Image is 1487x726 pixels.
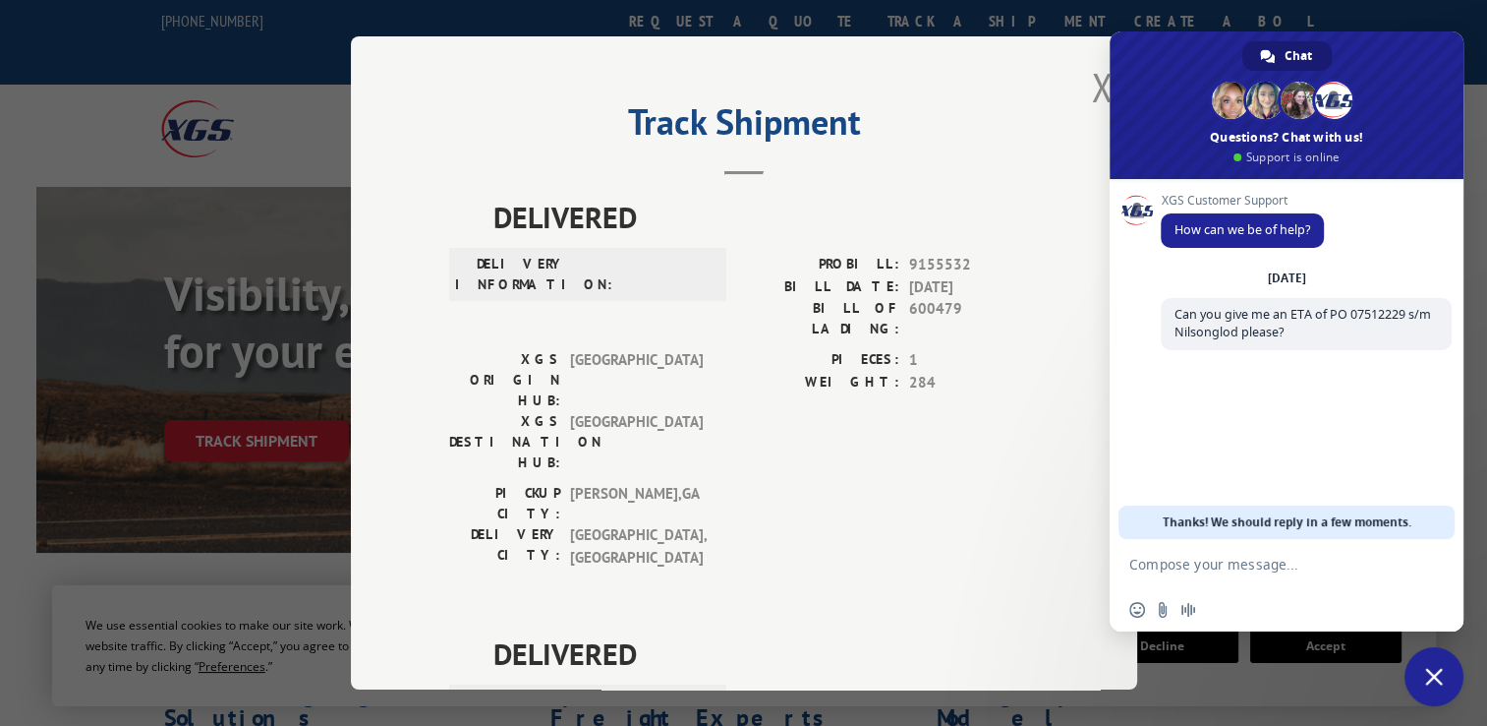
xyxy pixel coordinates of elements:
[1180,602,1196,618] span: Audio message
[455,254,566,295] label: DELIVERY INFORMATION:
[1285,41,1312,71] span: Chat
[449,349,560,411] label: XGS ORIGIN HUB:
[744,371,899,393] label: WEIGHT:
[744,349,899,372] label: PIECES:
[1174,306,1431,340] span: Can you give me an ETA of PO 07512229 s/m Nilsonglod please?
[1404,647,1463,706] a: Close chat
[744,275,899,298] label: BILL DATE:
[909,275,1039,298] span: [DATE]
[1268,272,1306,284] div: [DATE]
[744,298,899,339] label: BILL OF LADING:
[1155,602,1171,618] span: Send a file
[449,483,560,524] label: PICKUP CITY:
[570,524,703,569] span: [GEOGRAPHIC_DATA] , [GEOGRAPHIC_DATA]
[744,254,899,276] label: PROBILL:
[570,411,703,473] span: [GEOGRAPHIC_DATA]
[1091,61,1113,113] button: Close modal
[449,524,560,569] label: DELIVERY CITY:
[570,349,703,411] span: [GEOGRAPHIC_DATA]
[570,483,703,524] span: [PERSON_NAME] , GA
[449,108,1039,146] h2: Track Shipment
[1161,194,1324,208] span: XGS Customer Support
[909,371,1039,393] span: 284
[1129,539,1404,588] textarea: Compose your message...
[1163,506,1411,539] span: Thanks! We should reply in a few moments.
[909,298,1039,339] span: 600479
[1174,221,1310,238] span: How can we be of help?
[493,632,1039,676] span: DELIVERED
[909,254,1039,276] span: 9155532
[1129,602,1145,618] span: Insert an emoji
[1242,41,1332,71] a: Chat
[909,349,1039,372] span: 1
[449,411,560,473] label: XGS DESTINATION HUB:
[493,195,1039,239] span: DELIVERED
